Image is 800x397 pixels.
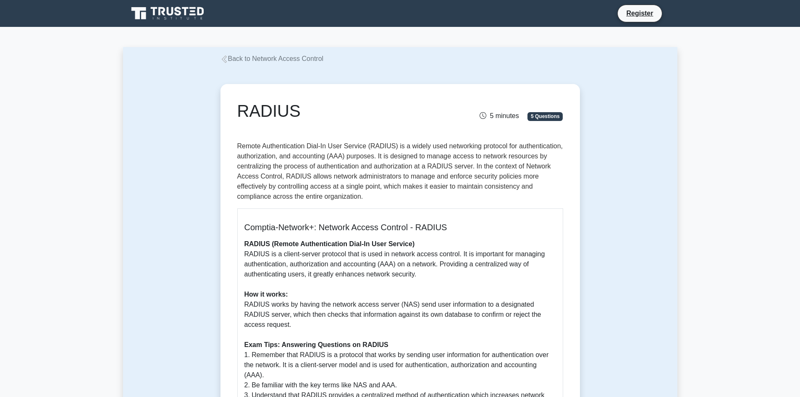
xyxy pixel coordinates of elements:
a: Register [621,8,658,18]
span: 5 Questions [527,112,563,121]
a: Back to Network Access Control [220,55,324,62]
h1: RADIUS [237,101,451,121]
strong: Exam Tips: Answering Questions on RADIUS [244,341,388,348]
h5: Comptia-Network+: Network Access Control - RADIUS [244,222,556,232]
strong: RADIUS (Remote Authentication Dial-In User Service) [244,240,415,247]
strong: How it works: [244,291,288,298]
p: Remote Authentication Dial-In User Service (RADIUS) is a widely used networking protocol for auth... [237,141,563,202]
span: 5 minutes [480,112,519,119]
